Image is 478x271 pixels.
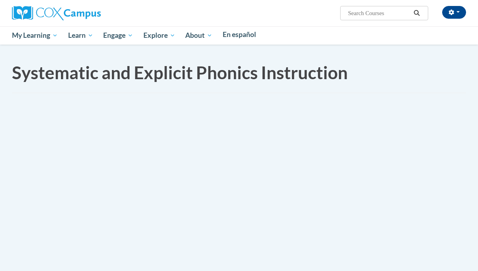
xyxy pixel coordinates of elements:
[442,6,466,19] button: Account Settings
[12,9,101,16] a: Cox Campus
[180,26,218,45] a: About
[6,26,472,45] div: Main menu
[223,30,256,39] span: En español
[12,31,58,40] span: My Learning
[185,31,212,40] span: About
[347,8,411,18] input: Search Courses
[12,62,348,83] span: Systematic and Explicit Phonics Instruction
[103,31,133,40] span: Engage
[98,26,138,45] a: Engage
[12,6,101,20] img: Cox Campus
[138,26,180,45] a: Explore
[413,10,421,16] i: 
[143,31,175,40] span: Explore
[7,26,63,45] a: My Learning
[411,8,423,18] button: Search
[217,26,261,43] a: En español
[63,26,98,45] a: Learn
[68,31,93,40] span: Learn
